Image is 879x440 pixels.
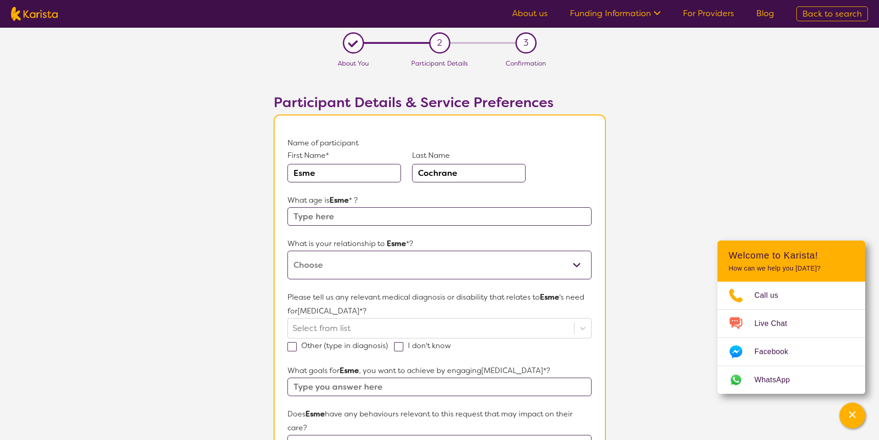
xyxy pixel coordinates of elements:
[305,409,325,419] strong: Esme
[287,207,591,226] input: Type here
[287,237,591,251] p: What is your relationship to *?
[718,366,865,394] a: Web link opens in a new tab.
[287,150,401,161] p: First Name*
[729,250,854,261] h2: Welcome to Karista!
[754,373,801,387] span: WhatsApp
[287,290,591,318] p: Please tell us any relevant medical diagnosis or disability that relates to 's need for [MEDICAL_...
[287,364,591,378] p: What goals for , you want to achieve by engaging [MEDICAL_DATA] *?
[718,241,865,394] div: Channel Menu
[506,59,546,67] span: Confirmation
[338,59,369,67] span: About You
[287,407,591,435] p: Does have any behaviours relevant to this request that may impact on their care?
[274,94,606,111] h2: Participant Details & Service Preferences
[340,366,359,375] strong: Esme
[512,8,548,19] a: About us
[437,36,442,50] span: 2
[287,378,591,396] input: Type you answer here
[346,36,360,50] div: L
[802,8,862,19] span: Back to search
[329,195,349,205] strong: Esme
[287,193,591,207] p: What age is * ?
[796,6,868,21] a: Back to search
[839,403,865,428] button: Channel Menu
[412,150,526,161] p: Last Name
[754,345,799,359] span: Facebook
[411,59,468,67] span: Participant Details
[387,239,406,248] strong: Esme
[287,136,591,150] p: Name of participant
[756,8,774,19] a: Blog
[287,341,394,350] label: Other (type in diagnosis)
[754,317,798,331] span: Live Chat
[540,292,559,302] strong: Esme
[394,341,457,350] label: I don't know
[683,8,734,19] a: For Providers
[11,7,58,21] img: Karista logo
[729,265,854,272] p: How can we help you [DATE]?
[570,8,661,19] a: Funding Information
[718,282,865,394] ul: Choose channel
[523,36,528,50] span: 3
[754,289,789,302] span: Call us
